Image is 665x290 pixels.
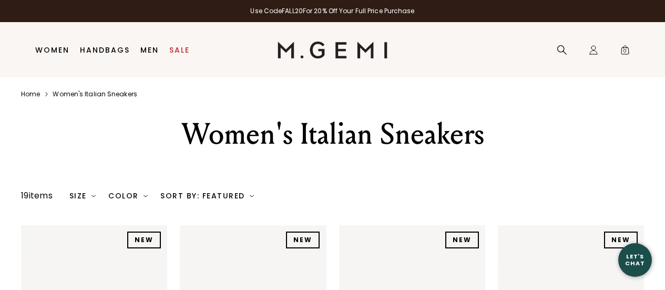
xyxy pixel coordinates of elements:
div: NEW [445,232,479,248]
div: NEW [286,232,320,248]
div: 19 items [21,189,53,202]
a: Sale [169,46,190,54]
img: chevron-down.svg [91,194,96,198]
a: Women [35,46,69,54]
div: Size [69,192,96,200]
div: Sort By: Featured [160,192,254,200]
span: 0 [620,47,630,57]
img: M.Gemi [278,42,387,58]
strong: FALL20 [282,6,303,15]
div: Let's Chat [618,253,652,266]
a: Home [21,90,40,98]
img: chevron-down.svg [144,194,148,198]
a: Women's italian sneakers [53,90,137,98]
a: Handbags [80,46,130,54]
div: NEW [127,232,161,248]
div: Color [108,192,148,200]
div: Women's Italian Sneakers [138,115,528,153]
div: NEW [604,232,638,248]
a: Men [140,46,159,54]
img: chevron-down.svg [250,194,254,198]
